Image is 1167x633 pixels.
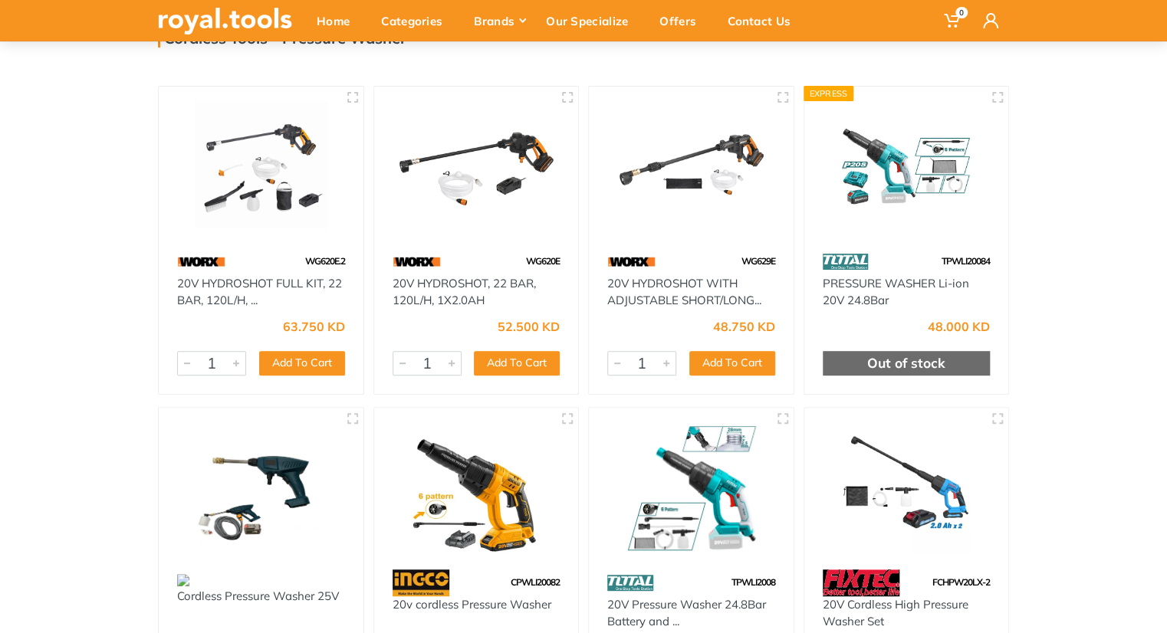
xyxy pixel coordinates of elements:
img: royal.tools Logo [158,8,292,34]
a: PRESSURE WASHER Li-ion 20V 24.8Bar [823,276,969,308]
a: Cordless Pressure Washer 25V [177,589,339,603]
span: 0 [955,7,968,18]
div: Home [306,5,370,37]
div: Our Specialize [535,5,649,37]
div: Offers [649,5,717,37]
img: 115.webp [823,569,899,596]
button: Add To Cart [689,351,775,376]
img: Royal Tools - 20V Pressure Washer 24.8Bar Battery and charger not included [603,421,780,554]
img: Royal Tools - 20V HYDROSHOT, 22 BAR, 120L/H, 1X2.0AH [388,100,565,233]
span: TPWLI20084 [942,255,990,267]
div: 48.750 KD [713,320,775,333]
a: 20V HYDROSHOT WITH ADJUSTABLE SHORT/LONG... [607,276,761,308]
a: 20V Cordless High Pressure Washer Set [823,597,968,629]
div: Express [804,86,854,101]
div: Brands [463,5,535,37]
div: 63.750 KD [283,320,345,333]
span: CPWLI20082 [511,576,560,588]
button: Add To Cart [259,351,345,376]
div: Contact Us [717,5,811,37]
img: 86.webp [823,248,869,275]
img: 97.webp [607,248,656,275]
span: WG620E.2 [305,255,345,267]
a: 20V Pressure Washer 24.8Bar Battery and ... [607,597,766,629]
img: Royal Tools - 20V HYDROSHOT WITH ADJUSTABLE SHORT/LONG LANCE 22 BAR, 120L/H, 1X2.0AH, [603,100,780,233]
img: 91.webp [393,569,450,596]
button: Add To Cart [474,351,560,376]
span: WG629E [741,255,775,267]
img: Royal Tools - Cordless Pressure Washer 25V [173,421,350,554]
a: 20v cordless Pressure Washer [393,597,551,612]
img: 111.webp [177,574,189,586]
a: 20V HYDROSHOT FULL KIT, 22 BAR, 120L/H, ... [177,276,342,308]
img: Royal Tools - 20v cordless Pressure Washer [388,421,565,554]
img: 97.webp [393,248,441,275]
img: Royal Tools - 20V Cordless High Pressure Washer Set [818,421,995,554]
div: Categories [370,5,463,37]
div: 52.500 KD [498,320,560,333]
span: WG620E [526,255,560,267]
div: 48.000 KD [928,320,990,333]
span: FCHPW20LX-2 [932,576,990,588]
img: 97.webp [177,248,225,275]
img: Royal Tools - PRESSURE WASHER Li-ion 20V 24.8Bar [818,100,995,233]
img: Royal Tools - 20V HYDROSHOT FULL KIT, 22 BAR, 120L/H, 1X2.0AH KIT [173,100,350,233]
span: TPWLI2008 [731,576,775,588]
img: 86.webp [607,569,653,596]
a: 20V HYDROSHOT, 22 BAR, 120L/H, 1X2.0AH [393,276,536,308]
div: Out of stock [823,351,991,376]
